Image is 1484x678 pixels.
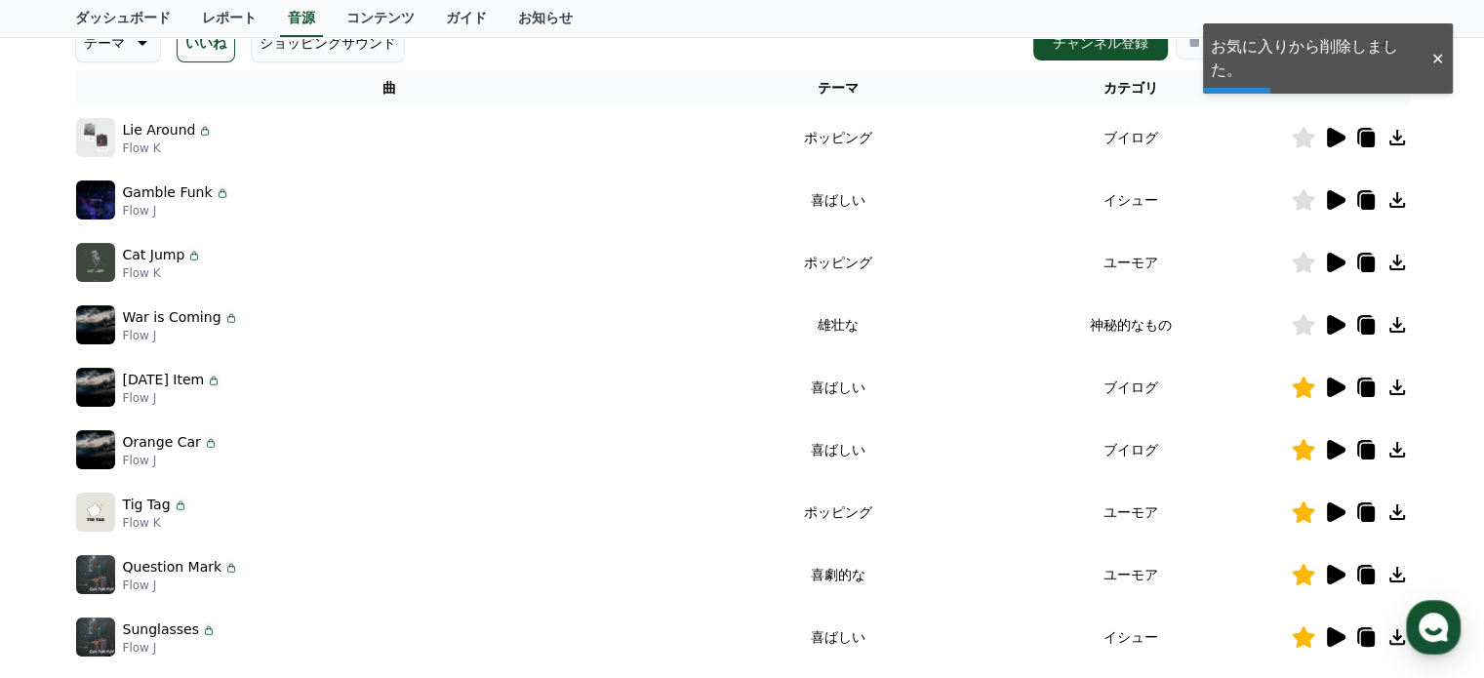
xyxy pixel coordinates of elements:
[704,70,972,106] th: テーマ
[972,106,1291,169] td: ブイログ
[123,120,196,140] p: Lie Around
[76,305,115,344] img: music
[704,106,972,169] td: ポッピング
[704,294,972,356] td: 雄壮な
[123,140,214,156] p: Flow K
[123,453,219,468] p: Flow J
[123,182,213,203] p: Gamble Funk
[123,640,217,656] p: Flow J
[123,432,201,453] p: Orange Car
[75,23,161,62] button: テーマ
[972,606,1291,668] td: イシュー
[972,70,1291,106] th: カテゴリ
[704,606,972,668] td: 喜ばしい
[704,419,972,481] td: 喜ばしい
[972,356,1291,419] td: ブイログ
[972,543,1291,606] td: ユーモア
[123,557,222,578] p: Question Mark
[167,546,214,562] span: チャット
[1033,25,1168,60] button: チャンネル登録
[123,495,171,515] p: Tig Tag
[704,481,972,543] td: ポッピング
[252,516,375,565] a: 設定
[251,23,405,62] button: ショッピングサウンド
[123,515,188,531] p: Flow K
[76,118,115,157] img: music
[704,169,972,231] td: 喜ばしい
[704,231,972,294] td: ポッピング
[123,328,239,343] p: Flow J
[123,265,203,281] p: Flow K
[76,618,115,657] img: music
[75,70,705,106] th: 曲
[76,555,115,594] img: music
[6,516,129,565] a: ホーム
[301,545,325,561] span: 設定
[704,356,972,419] td: 喜ばしい
[972,481,1291,543] td: ユーモア
[123,245,185,265] p: Cat Jump
[123,307,221,328] p: War is Coming
[76,243,115,282] img: music
[972,294,1291,356] td: 神秘的なもの
[177,23,235,62] button: いいね
[123,203,230,219] p: Flow J
[50,545,85,561] span: ホーム
[972,419,1291,481] td: ブイログ
[123,619,199,640] p: Sunglasses
[84,29,125,57] p: テーマ
[123,390,222,406] p: Flow J
[972,169,1291,231] td: イシュー
[972,231,1291,294] td: ユーモア
[76,493,115,532] img: music
[76,368,115,407] img: music
[123,370,205,390] p: [DATE] Item
[76,180,115,219] img: music
[129,516,252,565] a: チャット
[123,578,240,593] p: Flow J
[76,430,115,469] img: music
[704,543,972,606] td: 喜劇的な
